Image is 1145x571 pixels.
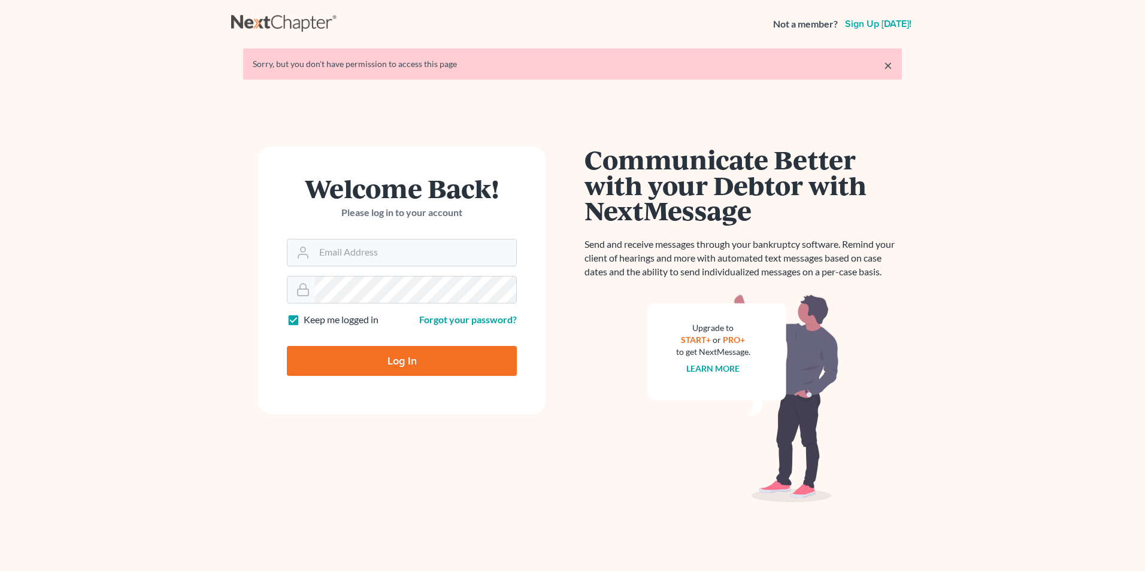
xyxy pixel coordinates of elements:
a: Learn more [687,363,740,373]
input: Email Address [314,239,516,266]
p: Please log in to your account [287,206,517,220]
p: Send and receive messages through your bankruptcy software. Remind your client of hearings and mo... [584,238,902,279]
div: Sorry, but you don't have permission to access this page [253,58,892,70]
div: to get NextMessage. [676,346,750,358]
label: Keep me logged in [304,313,378,327]
img: nextmessage_bg-59042aed3d76b12b5cd301f8e5b87938c9018125f34e5fa2b7a6b67550977c72.svg [647,293,839,503]
div: Upgrade to [676,322,750,334]
a: Sign up [DATE]! [843,19,914,29]
h1: Welcome Back! [287,175,517,201]
span: or [713,335,722,345]
h1: Communicate Better with your Debtor with NextMessage [584,147,902,223]
a: × [884,58,892,72]
a: PRO+ [723,335,746,345]
strong: Not a member? [773,17,838,31]
a: Forgot your password? [419,314,517,325]
a: START+ [681,335,711,345]
input: Log In [287,346,517,376]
